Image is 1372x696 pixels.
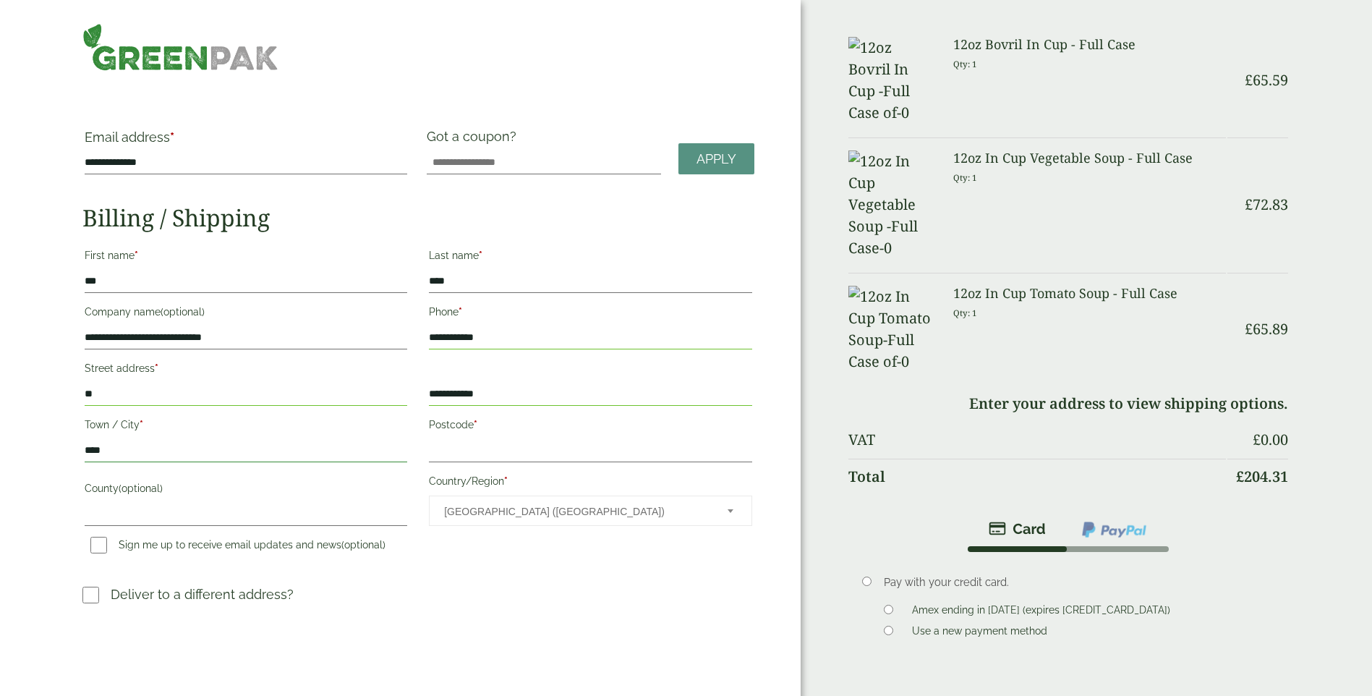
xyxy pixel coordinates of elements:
[504,475,508,487] abbr: required
[111,585,294,604] p: Deliver to a different address?
[953,172,977,183] small: Qty: 1
[119,483,163,494] span: (optional)
[848,386,1289,421] td: Enter your address to view shipping options.
[696,151,736,167] span: Apply
[989,520,1046,538] img: stripe.png
[85,131,407,151] label: Email address
[848,286,937,373] img: 12oz In Cup Tomato Soup-Full Case of-0
[953,286,1226,302] h3: 12oz In Cup Tomato Soup - Full Case
[85,245,407,270] label: First name
[82,23,278,71] img: GreenPak Supplies
[90,537,107,553] input: Sign me up to receive email updates and news(optional)
[953,150,1226,166] h3: 12oz In Cup Vegetable Soup - Full Case
[427,129,522,151] label: Got a coupon?
[953,37,1226,53] h3: 12oz Bovril In Cup - Full Case
[155,362,158,374] abbr: required
[429,415,751,439] label: Postcode
[135,250,138,261] abbr: required
[848,37,937,124] img: 12oz Bovril In Cup -Full Case of-0
[474,419,477,430] abbr: required
[1245,70,1288,90] bdi: 65.59
[953,59,977,69] small: Qty: 1
[1236,467,1288,486] bdi: 204.31
[1245,319,1253,339] span: £
[85,539,391,555] label: Sign me up to receive email updates and news
[1245,195,1253,214] span: £
[444,496,707,527] span: United Kingdom (UK)
[906,625,1053,641] label: Use a new payment method
[678,143,754,174] a: Apply
[848,459,1227,494] th: Total
[884,574,1267,590] p: Pay with your credit card.
[82,204,754,232] h2: Billing / Shipping
[1245,319,1288,339] bdi: 65.89
[429,245,751,270] label: Last name
[479,250,482,261] abbr: required
[429,496,751,526] span: Country/Region
[1245,195,1288,214] bdi: 72.83
[1236,467,1244,486] span: £
[85,358,407,383] label: Street address
[1253,430,1261,449] span: £
[429,302,751,326] label: Phone
[341,539,385,551] span: (optional)
[1245,70,1253,90] span: £
[170,130,174,145] abbr: required
[459,306,462,318] abbr: required
[1081,520,1148,539] img: ppcp-gateway.png
[429,471,751,496] label: Country/Region
[848,150,937,259] img: 12oz In Cup Vegetable Soup -Full Case-0
[85,415,407,439] label: Town / City
[906,604,1176,620] label: Amex ending in [DATE] (expires [CREDIT_CARD_DATA])
[1253,430,1288,449] bdi: 0.00
[848,423,1227,457] th: VAT
[953,307,977,318] small: Qty: 1
[85,302,407,326] label: Company name
[140,419,143,430] abbr: required
[161,306,205,318] span: (optional)
[85,478,407,503] label: County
